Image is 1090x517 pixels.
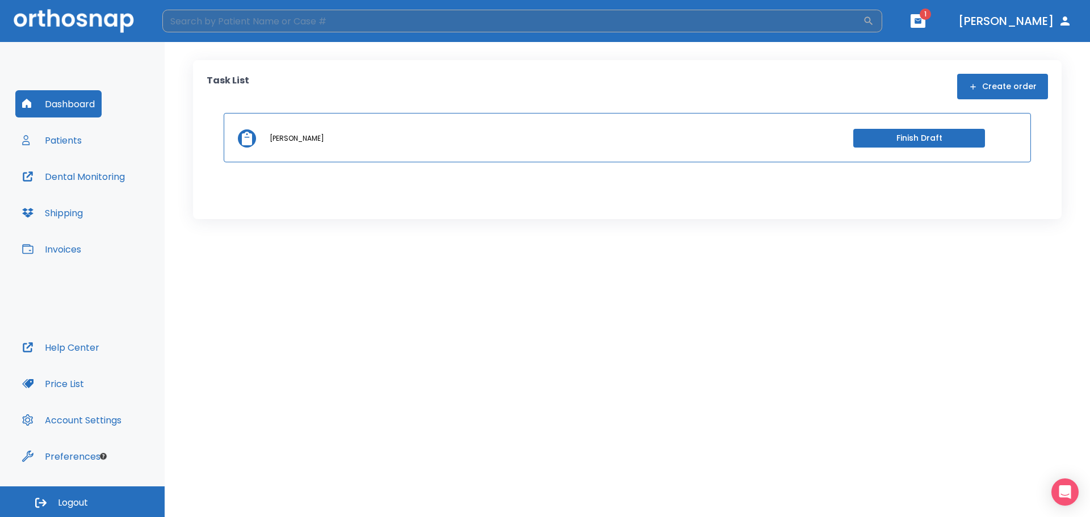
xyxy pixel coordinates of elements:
[270,133,324,144] p: [PERSON_NAME]
[954,11,1076,31] button: [PERSON_NAME]
[15,236,88,263] button: Invoices
[920,9,931,20] span: 1
[15,199,90,226] button: Shipping
[98,451,108,461] div: Tooltip anchor
[58,497,88,509] span: Logout
[14,9,134,32] img: Orthosnap
[207,74,249,99] p: Task List
[957,74,1048,99] button: Create order
[162,10,863,32] input: Search by Patient Name or Case #
[15,163,132,190] button: Dental Monitoring
[15,90,102,117] button: Dashboard
[15,406,128,434] button: Account Settings
[1051,478,1079,506] div: Open Intercom Messenger
[15,370,91,397] button: Price List
[15,443,107,470] button: Preferences
[15,127,89,154] button: Patients
[853,129,985,148] button: Finish Draft
[15,334,106,361] button: Help Center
